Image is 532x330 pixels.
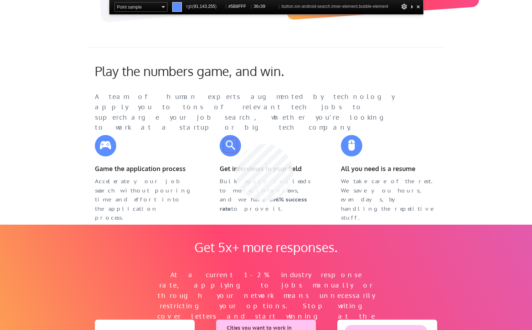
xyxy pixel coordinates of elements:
div: Accelerate your job search without pouring time and effort into the application process. [95,177,191,222]
div: Get interviews in your field [220,164,316,174]
span: button [281,2,388,11]
div: All you need is a resume [341,164,437,174]
span: | [225,4,226,9]
span: x [254,2,277,11]
span: 91 [194,4,198,9]
div: Get 5x+ more responses. [188,239,344,255]
span: 143 [200,4,207,9]
div: A team of human experts augmented by technology apply you to tons of relevant tech jobs to superc... [95,92,409,133]
div: Play the numbers game, and win. [95,63,316,79]
span: rgb( , , ) [186,2,224,11]
span: 36 [254,4,258,9]
div: Options [400,2,408,11]
strong: 96% success rate [220,196,308,212]
div: Collapse This Panel [409,2,415,11]
span: #5B8FFF [228,2,249,11]
div: Bulk applying leads to more interviews, and we have a to prove it. [220,177,316,213]
span: | [251,4,252,9]
div: We take care of the rest. We save you hours, even days, by handling the repetitive stuff. [341,177,437,222]
div: Game the application process [95,164,191,174]
span: 39 [261,4,265,9]
span: .ion-android-search.inner-element.bubble-element [293,4,388,9]
div: Close and Stop Picking [415,2,422,11]
span: | [278,4,280,9]
span: 255 [208,4,215,9]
